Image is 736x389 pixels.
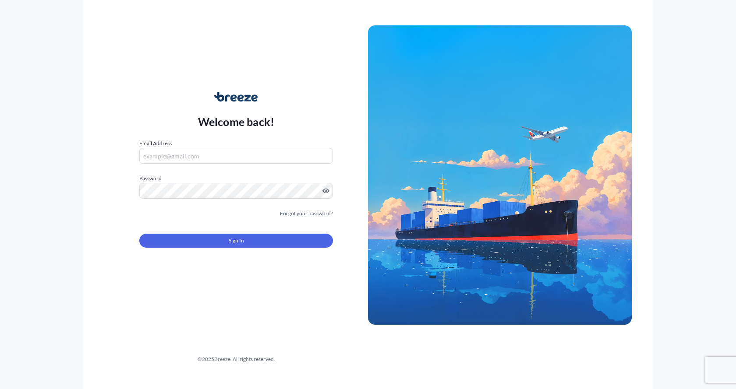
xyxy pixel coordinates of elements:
[139,234,333,248] button: Sign In
[198,115,275,129] p: Welcome back!
[139,174,333,183] label: Password
[139,148,333,164] input: example@gmail.com
[322,187,329,194] button: Show password
[368,25,632,325] img: Ship illustration
[229,236,244,245] span: Sign In
[104,355,368,364] div: © 2025 Breeze. All rights reserved.
[280,209,333,218] a: Forgot your password?
[139,139,172,148] label: Email Address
